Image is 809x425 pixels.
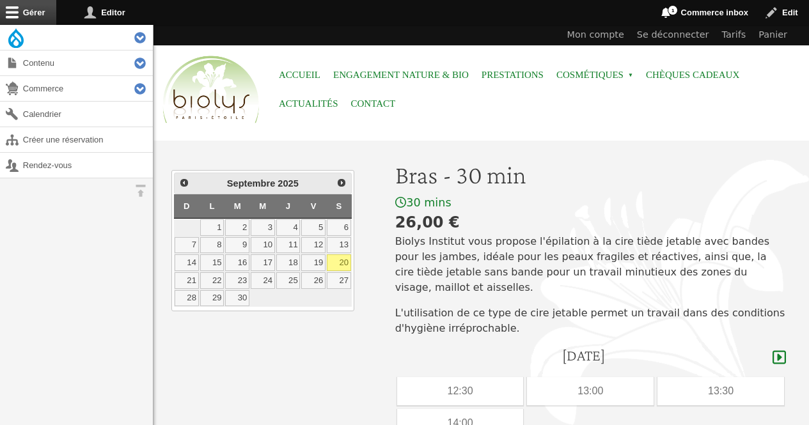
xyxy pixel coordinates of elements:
a: Tarifs [716,25,753,45]
a: Précédent [176,174,192,191]
span: Mercredi [259,201,266,211]
span: Samedi [336,201,342,211]
a: 17 [251,254,275,271]
span: 2025 [278,178,299,189]
span: » [628,73,633,78]
span: 1 [668,5,678,15]
div: 13:30 [657,377,784,405]
h4: [DATE] [562,346,605,365]
span: Dimanche [184,201,190,211]
span: Vendredi [311,201,317,211]
a: Actualités [279,89,338,118]
a: Chèques cadeaux [646,61,739,89]
a: 15 [200,254,224,271]
div: 30 mins [395,196,786,210]
span: Mardi [234,201,241,211]
div: 12:30 [397,377,524,405]
a: Panier [752,25,794,45]
a: Engagement Nature & Bio [333,61,469,89]
div: 13:00 [527,377,654,405]
a: 19 [301,254,326,271]
a: 22 [200,272,224,289]
a: Accueil [279,61,320,89]
a: 6 [327,219,351,236]
a: Mon compte [561,25,631,45]
a: 7 [175,237,199,254]
a: 2 [225,219,249,236]
a: 16 [225,254,249,271]
h1: Bras - 30 min [395,160,786,190]
a: 28 [175,290,199,307]
p: L'utilisation de ce type de cire jetable permet un travail dans des conditions d'hygiène irréproc... [395,305,786,336]
a: 3 [251,219,275,236]
header: Entête du site [153,25,809,134]
a: 26 [301,272,326,289]
a: 21 [175,272,199,289]
a: Prestations [482,61,544,89]
img: Accueil [160,54,262,127]
a: 1 [200,219,224,236]
a: 9 [225,237,249,254]
a: 20 [327,254,351,271]
a: Suivant [333,174,349,191]
a: 14 [175,254,199,271]
a: 27 [327,272,351,289]
a: 29 [200,290,224,307]
a: 24 [251,272,275,289]
a: 18 [276,254,301,271]
a: 23 [225,272,249,289]
span: Cosmétiques [556,61,633,89]
a: 11 [276,237,301,254]
span: Lundi [209,201,214,211]
a: Contact [351,89,396,118]
span: Suivant [336,178,347,188]
span: Précédent [179,178,189,188]
a: 25 [276,272,301,289]
a: 5 [301,219,326,236]
span: Septembre [227,178,276,189]
a: 8 [200,237,224,254]
a: 12 [301,237,326,254]
button: Orientation horizontale [128,178,153,203]
p: Biolys Institut vous propose l'épilation à la cire tiède jetable avec bandes pour les jambes, idé... [395,234,786,295]
a: Se déconnecter [631,25,716,45]
a: 13 [327,237,351,254]
span: Jeudi [286,201,290,211]
div: 26,00 € [395,211,786,234]
a: 30 [225,290,249,307]
a: 10 [251,237,275,254]
a: 4 [276,219,301,236]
